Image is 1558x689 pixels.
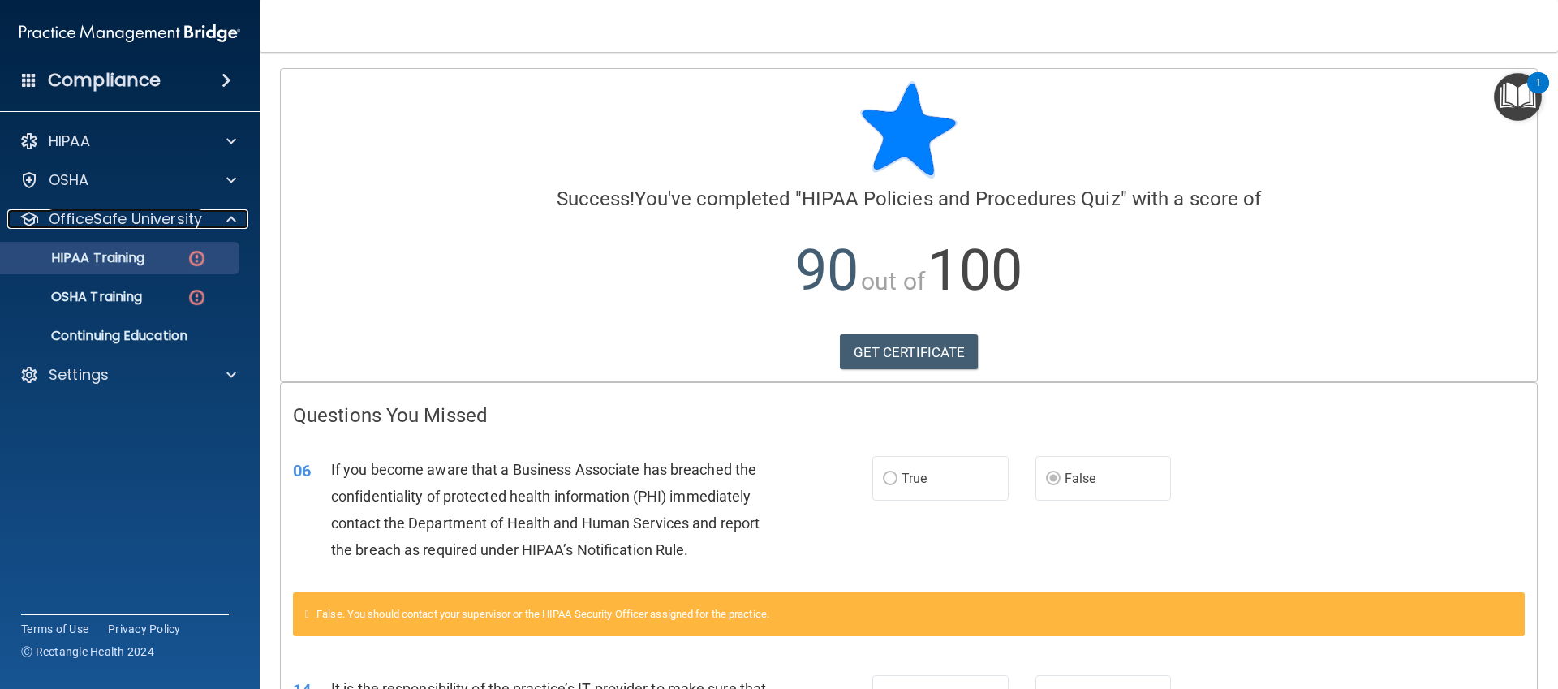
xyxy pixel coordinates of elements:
p: HIPAA [49,131,90,151]
span: False [1065,471,1096,486]
span: out of [861,267,925,295]
span: Ⓒ Rectangle Health 2024 [21,644,154,660]
span: 100 [927,237,1022,304]
input: False [1046,473,1061,485]
img: PMB logo [19,17,240,50]
span: Success! [557,187,635,210]
a: Settings [19,365,236,385]
span: 06 [293,461,311,480]
a: Terms of Use [21,621,88,637]
span: HIPAA Policies and Procedures Quiz [802,187,1120,210]
p: Settings [49,365,109,385]
span: If you become aware that a Business Associate has breached the confidentiality of protected healt... [331,461,760,559]
img: danger-circle.6113f641.png [187,248,207,269]
a: OSHA [19,170,236,190]
img: danger-circle.6113f641.png [187,287,207,308]
img: blue-star-rounded.9d042014.png [860,81,958,179]
h4: You've completed " " with a score of [293,188,1525,209]
a: Privacy Policy [108,621,181,637]
span: False. You should contact your supervisor or the HIPAA Security Officer assigned for the practice. [316,608,769,620]
div: 1 [1535,83,1541,104]
button: Open Resource Center, 1 new notification [1494,73,1542,121]
p: OfficeSafe University [49,209,202,229]
p: OSHA Training [11,289,142,305]
h4: Compliance [48,69,161,92]
a: HIPAA [19,131,236,151]
input: True [883,473,897,485]
a: OfficeSafe University [19,209,236,229]
h4: Questions You Missed [293,405,1525,426]
span: 90 [795,237,859,304]
p: Continuing Education [11,328,232,344]
p: HIPAA Training [11,250,144,266]
span: True [902,471,927,486]
p: OSHA [49,170,89,190]
a: GET CERTIFICATE [840,334,979,370]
